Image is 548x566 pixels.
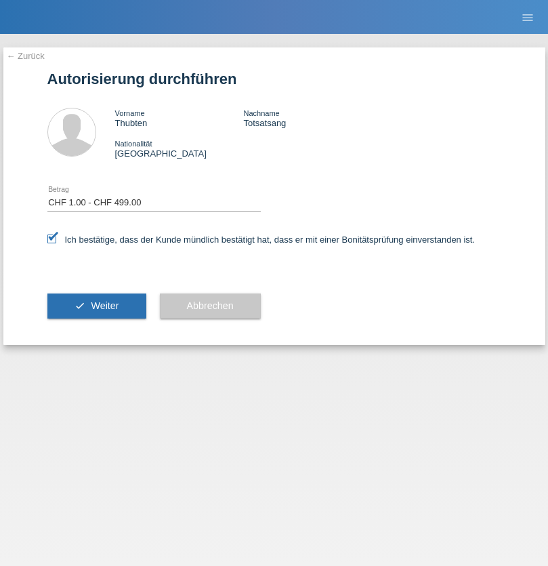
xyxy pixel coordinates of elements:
[243,109,279,117] span: Nachname
[243,108,372,128] div: Totsatsang
[115,109,145,117] span: Vorname
[187,300,234,311] span: Abbrechen
[115,140,152,148] span: Nationalität
[47,294,146,319] button: check Weiter
[514,13,541,21] a: menu
[115,108,244,128] div: Thubten
[160,294,261,319] button: Abbrechen
[75,300,85,311] i: check
[91,300,119,311] span: Weiter
[47,70,501,87] h1: Autorisierung durchführen
[521,11,534,24] i: menu
[7,51,45,61] a: ← Zurück
[115,138,244,159] div: [GEOGRAPHIC_DATA]
[47,235,476,245] label: Ich bestätige, dass der Kunde mündlich bestätigt hat, dass er mit einer Bonitätsprüfung einversta...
